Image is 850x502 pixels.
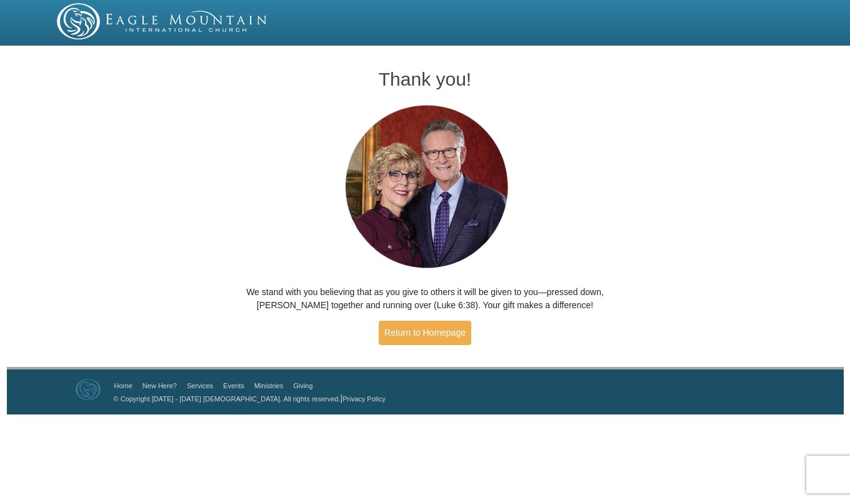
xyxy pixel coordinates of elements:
p: We stand with you believing that as you give to others it will be given to you—pressed down, [PER... [219,286,631,312]
a: Return to Homepage [379,321,471,345]
a: New Here? [142,382,177,389]
a: Home [114,382,132,389]
a: Services [187,382,213,389]
img: EMIC [57,3,268,39]
img: Eagle Mountain International Church [76,379,101,400]
a: © Copyright [DATE] - [DATE] [DEMOGRAPHIC_DATA]. All rights reserved. [114,395,341,403]
h1: Thank you! [219,69,631,89]
a: Events [223,382,244,389]
p: | [109,392,386,405]
a: Giving [293,382,312,389]
img: Pastors George and Terri Pearsons [333,101,517,273]
a: Privacy Policy [342,395,385,403]
a: Ministries [254,382,283,389]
